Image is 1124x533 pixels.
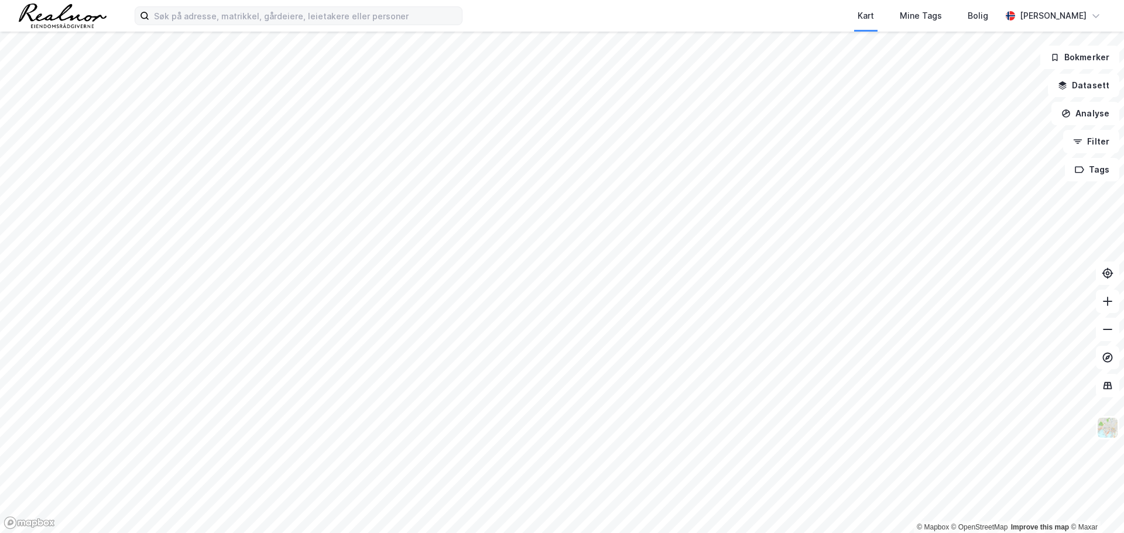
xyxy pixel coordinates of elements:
div: Mine Tags [900,9,942,23]
div: Kontrollprogram for chat [1065,477,1124,533]
input: Søk på adresse, matrikkel, gårdeiere, leietakere eller personer [149,7,462,25]
div: [PERSON_NAME] [1020,9,1087,23]
iframe: Chat Widget [1065,477,1124,533]
div: Bolig [968,9,988,23]
div: Kart [858,9,874,23]
img: realnor-logo.934646d98de889bb5806.png [19,4,107,28]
